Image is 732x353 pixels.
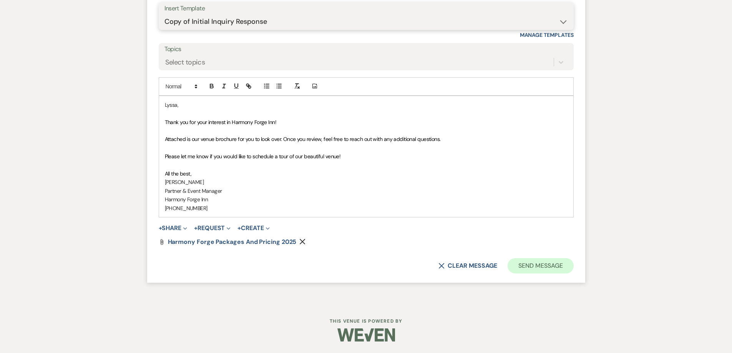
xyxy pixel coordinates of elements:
p: Partner & Event Manager [165,187,568,195]
div: Insert Template [164,3,568,14]
span: Attached is our venue brochure for you to look over. Once you review, feel free to reach out with... [165,136,441,143]
span: + [237,225,241,231]
button: Send Message [508,258,573,273]
a: Harmony Forge Packages and Pricing 2025 [168,239,297,245]
button: Clear message [438,263,497,269]
span: + [159,225,162,231]
button: Create [237,225,269,231]
p: [PERSON_NAME] [165,178,568,186]
div: Select topics [165,57,205,67]
span: + [194,225,198,231]
span: Thank you for your interest in Harmony Forge Inn! [165,119,277,126]
p: Harmony Forge Inn [165,195,568,204]
span: Harmony Forge Packages and Pricing 2025 [168,238,297,246]
p: Lyssa, [165,101,568,109]
button: Share [159,225,188,231]
label: Topics [164,44,568,55]
img: Weven Logo [337,322,395,348]
span: Please let me know if you would like to schedule a tour of our beautiful venue! [165,153,341,160]
a: Manage Templates [520,31,574,38]
p: [PHONE_NUMBER] [165,204,568,212]
button: Request [194,225,231,231]
span: All the best, [165,170,192,177]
